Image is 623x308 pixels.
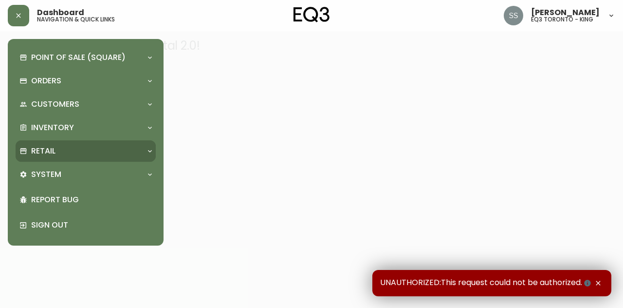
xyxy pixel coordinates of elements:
p: Point of Sale (Square) [31,52,126,63]
p: Orders [31,76,61,86]
p: Report Bug [31,194,152,205]
div: Report Bug [16,187,156,212]
div: Orders [16,70,156,92]
h5: eq3 toronto - king [531,17,593,22]
span: UNAUTHORIZED:This request could not be authorized. [380,278,593,289]
span: Dashboard [37,9,84,17]
p: System [31,169,61,180]
div: Sign Out [16,212,156,238]
div: System [16,164,156,185]
p: Customers [31,99,79,110]
p: Sign Out [31,220,152,231]
div: Inventory [16,117,156,138]
div: Customers [16,94,156,115]
img: f1b6f2cda6f3b51f95337c5892ce6799 [504,6,523,25]
div: Point of Sale (Square) [16,47,156,68]
p: Inventory [31,122,74,133]
p: Retail [31,146,55,156]
h5: navigation & quick links [37,17,115,22]
div: Retail [16,140,156,162]
span: [PERSON_NAME] [531,9,600,17]
img: logo [293,7,330,22]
